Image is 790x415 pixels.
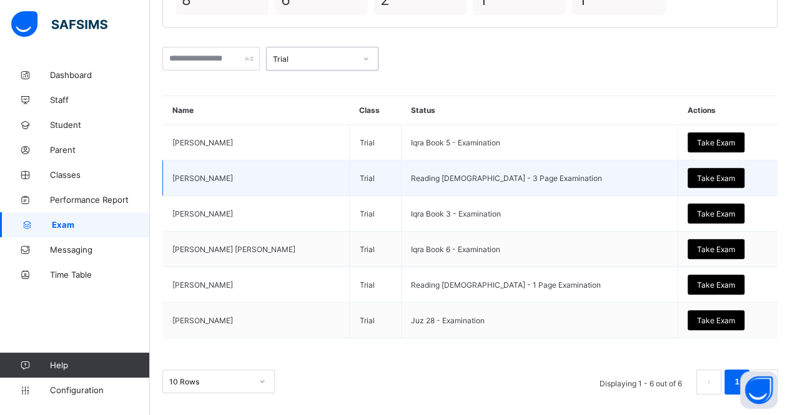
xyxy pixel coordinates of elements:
td: Trial [350,160,402,196]
span: Dashboard [50,70,150,80]
span: Take Exam [697,209,735,218]
td: [PERSON_NAME] [163,160,350,196]
span: Take Exam [697,138,735,147]
span: Configuration [50,385,149,395]
div: 10 Rows [169,377,252,386]
span: Classes [50,170,150,180]
span: Student [50,120,150,130]
button: Open asap [740,371,778,409]
td: Trial [350,303,402,338]
td: Iqra Book 6 - Examination [402,232,678,267]
td: Reading [DEMOGRAPHIC_DATA] - 3 Page Examination [402,160,678,196]
span: Exam [52,220,150,230]
span: Parent [50,145,150,155]
li: 上一页 [696,369,721,394]
th: Actions [678,96,778,125]
td: Iqra Book 5 - Examination [402,125,678,160]
span: Staff [50,95,150,105]
span: Take Exam [697,173,735,183]
td: [PERSON_NAME] [163,125,350,160]
img: safsims [11,11,107,37]
li: 下一页 [753,369,778,394]
td: [PERSON_NAME] [163,303,350,338]
td: Trial [350,125,402,160]
td: [PERSON_NAME] [PERSON_NAME] [163,232,350,267]
button: prev page [696,369,721,394]
div: Trial [273,54,355,64]
th: Name [163,96,350,125]
span: Take Exam [697,280,735,290]
td: Trial [350,267,402,303]
span: Messaging [50,245,150,255]
button: next page [753,369,778,394]
span: Take Exam [697,316,735,325]
span: Take Exam [697,245,735,254]
td: Trial [350,232,402,267]
span: Performance Report [50,195,150,205]
td: Reading [DEMOGRAPHIC_DATA] - 1 Page Examination [402,267,678,303]
td: Trial [350,196,402,232]
a: 1 [731,374,743,390]
td: [PERSON_NAME] [163,267,350,303]
td: Iqra Book 3 - Examination [402,196,678,232]
td: Juz 28 - Examination [402,303,678,338]
li: 1 [724,369,749,394]
th: Status [402,96,678,125]
li: Displaying 1 - 6 out of 6 [590,369,691,394]
th: Class [350,96,402,125]
span: Help [50,360,149,370]
span: Time Table [50,270,150,280]
td: [PERSON_NAME] [163,196,350,232]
